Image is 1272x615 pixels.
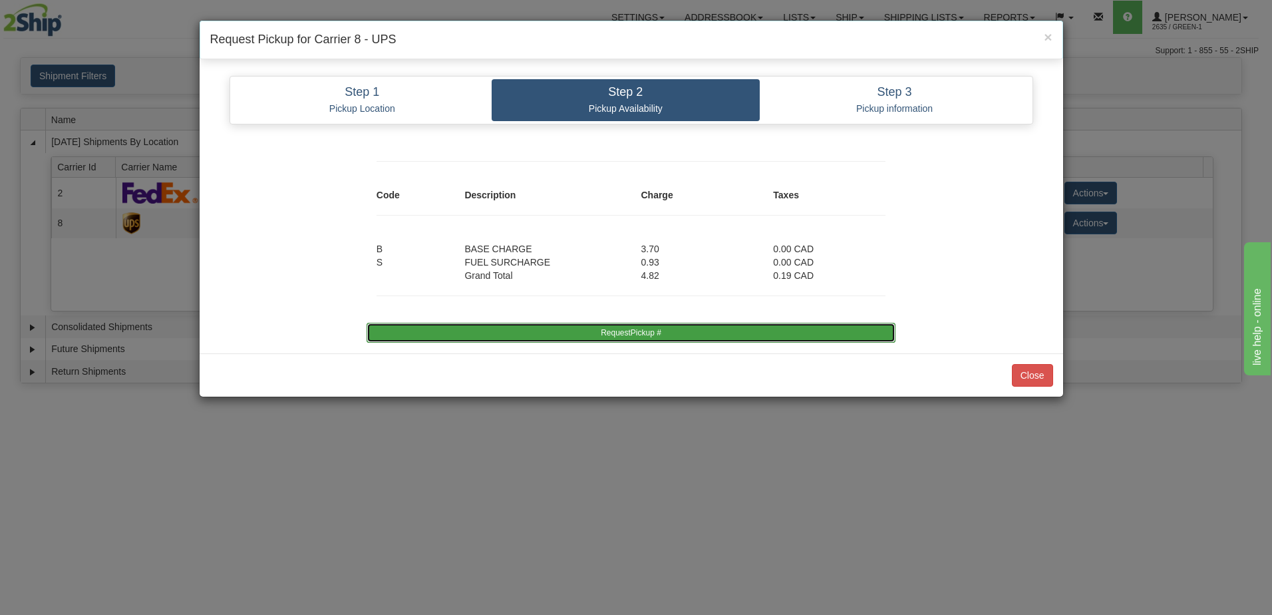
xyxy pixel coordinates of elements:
h4: Step 2 [502,86,750,99]
span: × [1044,29,1052,45]
a: Step 1 Pickup Location [233,79,492,121]
div: 0.93 [631,256,763,269]
div: Charge [631,188,763,202]
div: 4.82 [631,269,763,282]
div: Code [367,188,455,202]
iframe: chat widget [1241,240,1271,375]
p: Pickup Availability [502,102,750,114]
div: S [367,256,455,269]
h4: Step 3 [770,86,1020,99]
div: Description [454,188,631,202]
p: Pickup information [770,102,1020,114]
h4: Request Pickup for Carrier 8 - UPS [210,31,1052,49]
div: BASE CHARGE [454,242,631,256]
button: RequestPickup # [367,323,895,343]
div: Grand Total [454,269,631,282]
div: FUEL SURCHARGE [454,256,631,269]
div: 0.19 CAD [763,269,895,282]
div: B [367,242,455,256]
h4: Step 1 [243,86,482,99]
div: 0.00 CAD [763,256,895,269]
button: Close [1012,364,1053,387]
button: Close [1044,30,1052,44]
div: 3.70 [631,242,763,256]
a: Step 3 Pickup information [760,79,1030,121]
div: Taxes [763,188,895,202]
div: 0.00 CAD [763,242,895,256]
a: Step 2 Pickup Availability [492,79,760,121]
div: live help - online [10,8,123,24]
p: Pickup Location [243,102,482,114]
